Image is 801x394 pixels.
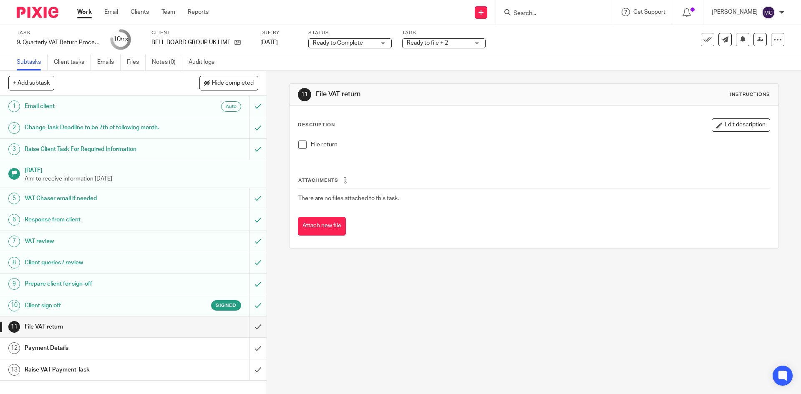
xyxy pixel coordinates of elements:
[8,364,20,376] div: 13
[8,342,20,354] div: 12
[152,54,182,70] a: Notes (0)
[216,302,237,309] span: Signed
[8,321,20,333] div: 11
[25,164,258,175] h1: [DATE]
[311,141,769,149] p: File return
[712,8,758,16] p: [PERSON_NAME]
[8,143,20,155] div: 3
[8,300,20,311] div: 10
[8,257,20,269] div: 8
[407,40,448,46] span: Ready to file + 2
[188,8,209,16] a: Reports
[25,143,169,156] h1: Raise Client Task For Required Information
[260,40,278,45] span: [DATE]
[151,30,250,36] label: Client
[97,54,121,70] a: Emails
[762,6,775,19] img: svg%3E
[260,30,298,36] label: Due by
[402,30,486,36] label: Tags
[25,121,169,134] h1: Change Task Deadline to be 7th of following month.
[25,364,169,376] h1: Raise VAT Payment Task
[8,100,20,112] div: 1
[77,8,92,16] a: Work
[8,236,20,247] div: 7
[131,8,149,16] a: Clients
[633,9,665,15] span: Get Support
[25,213,169,226] h1: Response from client
[161,8,175,16] a: Team
[298,178,338,183] span: Attachments
[151,38,230,47] p: BELL BOARD GROUP UK LIMITED
[298,196,399,201] span: There are no files attached to this task.
[127,54,146,70] a: Files
[8,193,20,204] div: 5
[25,278,169,290] h1: Prepare client for sign-off
[25,342,169,354] h1: Payment Details
[8,122,20,134] div: 2
[25,175,258,183] p: Aim to receive information [DATE]
[17,7,58,18] img: Pixie
[199,76,258,90] button: Hide completed
[54,54,91,70] a: Client tasks
[298,122,335,128] p: Description
[712,118,770,132] button: Edit description
[189,54,221,70] a: Audit logs
[212,80,254,87] span: Hide completed
[17,54,48,70] a: Subtasks
[25,100,169,113] h1: Email client
[308,30,392,36] label: Status
[730,91,770,98] div: Instructions
[17,38,100,47] div: 9. Quarterly VAT Return Process
[316,90,552,99] h1: File VAT return
[313,40,363,46] span: Ready to Complete
[25,192,169,205] h1: VAT Chaser email if needed
[298,217,346,236] button: Attach new file
[221,101,241,112] div: Auto
[17,30,100,36] label: Task
[25,321,169,333] h1: File VAT return
[513,10,588,18] input: Search
[104,8,118,16] a: Email
[113,35,128,44] div: 10
[25,235,169,248] h1: VAT review
[8,214,20,226] div: 6
[8,278,20,290] div: 9
[25,299,169,312] h1: Client sign off
[121,38,128,42] small: /13
[298,88,311,101] div: 11
[8,76,54,90] button: + Add subtask
[25,256,169,269] h1: Client queries / review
